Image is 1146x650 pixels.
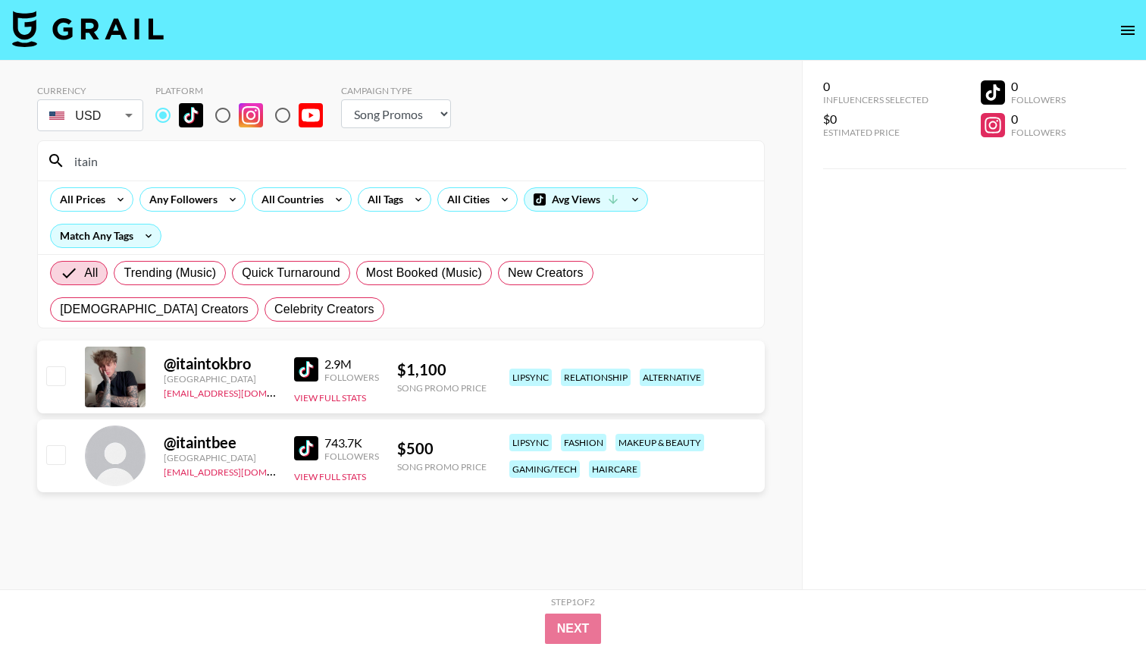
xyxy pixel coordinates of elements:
button: View Full Stats [294,392,366,404]
div: 0 [1011,79,1066,94]
div: 0 [823,79,928,94]
div: Followers [1011,127,1066,138]
div: @ itaintbee [164,433,276,452]
div: Estimated Price [823,127,928,138]
span: New Creators [508,264,584,282]
a: [EMAIL_ADDRESS][DOMAIN_NAME] [164,385,316,399]
div: Followers [324,372,379,383]
div: $0 [823,111,928,127]
div: makeup & beauty [615,434,704,451]
img: Instagram [239,103,263,127]
img: YouTube [299,103,323,127]
button: Next [545,614,602,644]
div: relationship [561,369,631,386]
div: All Countries [252,188,327,211]
iframe: Drift Widget Chat Controller [1070,574,1128,632]
div: $ 500 [397,439,487,458]
img: TikTok [294,357,318,382]
span: Quick Turnaround [242,264,340,282]
span: Most Booked (Music) [366,264,482,282]
div: Followers [324,451,379,462]
div: All Tags [359,188,406,211]
div: Influencers Selected [823,94,928,105]
div: gaming/tech [509,460,580,478]
div: Followers [1011,94,1066,105]
div: 0 [1011,111,1066,127]
div: $ 1,100 [397,360,487,379]
a: [EMAIL_ADDRESS][DOMAIN_NAME] [164,463,316,478]
div: 743.7K [324,435,379,451]
span: Trending (Music) [124,264,216,282]
div: alternative [640,369,704,386]
div: Song Promo Price [397,461,487,473]
div: lipsync [509,369,552,386]
img: Grail Talent [12,11,164,47]
div: lipsync [509,434,552,451]
span: All [84,264,98,282]
div: Step 1 of 2 [551,596,595,608]
input: Search by User Name [65,149,755,173]
span: [DEMOGRAPHIC_DATA] Creators [60,300,249,319]
div: Any Followers [140,188,221,211]
button: View Full Stats [294,471,366,482]
div: Currency [37,85,143,96]
div: [GEOGRAPHIC_DATA] [164,452,276,463]
div: fashion [561,434,606,451]
img: TikTok [179,103,203,127]
div: @ itaintokbro [164,354,276,373]
div: Avg Views [524,188,647,211]
div: haircare [589,460,640,478]
div: All Cities [438,188,493,211]
div: All Prices [51,188,108,211]
div: Campaign Type [341,85,451,96]
div: Song Promo Price [397,382,487,394]
div: Match Any Tags [51,225,161,247]
button: open drawer [1113,15,1143,46]
img: TikTok [294,436,318,460]
div: Platform [155,85,335,96]
div: USD [40,102,140,129]
div: [GEOGRAPHIC_DATA] [164,373,276,385]
span: Celebrity Creators [274,300,374,319]
div: 2.9M [324,356,379,372]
